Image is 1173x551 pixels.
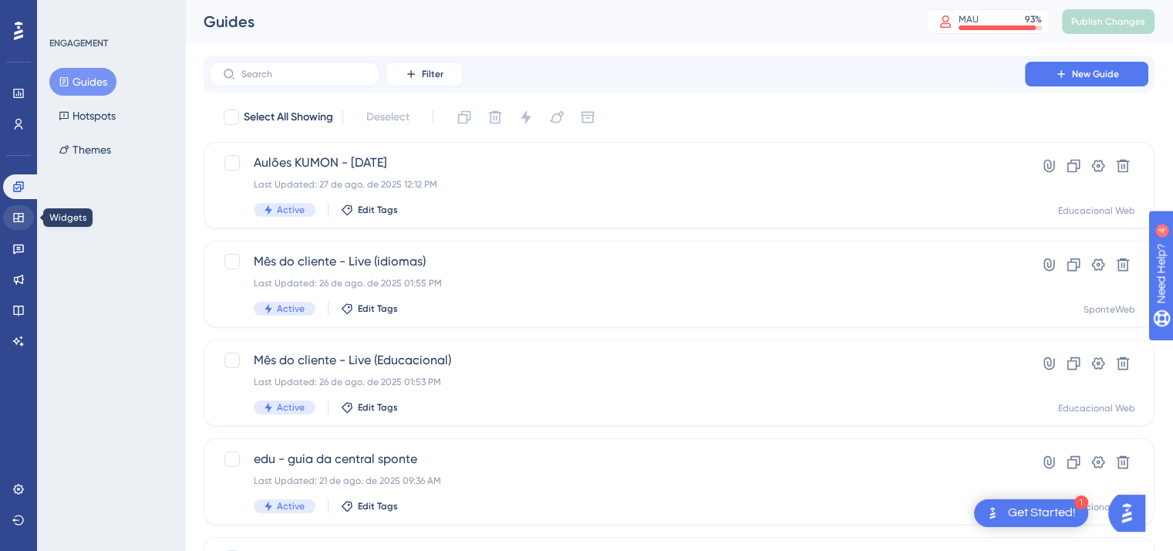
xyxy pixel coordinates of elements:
[49,68,116,96] button: Guides
[49,37,108,49] div: ENGAGEMENT
[49,102,125,130] button: Hotspots
[254,252,981,271] span: Mês do cliente - Live (idiomas)
[1071,15,1145,28] span: Publish Changes
[358,500,398,512] span: Edit Tags
[241,69,366,79] input: Search
[277,401,305,414] span: Active
[358,303,398,315] span: Edit Tags
[1008,505,1076,522] div: Get Started!
[244,108,333,127] span: Select All Showing
[1108,490,1154,536] iframe: UserGuiding AI Assistant Launcher
[422,68,443,80] span: Filter
[341,500,398,512] button: Edit Tags
[277,500,305,512] span: Active
[1062,9,1154,34] button: Publish Changes
[254,376,981,388] div: Last Updated: 26 de ago. de 2025 01:53 PM
[1084,303,1135,316] div: SponteWeb
[366,108,410,127] span: Deselect
[341,204,398,216] button: Edit Tags
[1025,62,1148,86] button: New Guide
[352,103,423,131] button: Deselect
[277,204,305,216] span: Active
[254,154,981,172] span: Aulões KUMON - [DATE]
[254,475,981,487] div: Last Updated: 21 de ago. de 2025 09:36 AM
[341,303,398,315] button: Edit Tags
[49,136,120,164] button: Themes
[36,4,96,22] span: Need Help?
[254,351,981,370] span: Mês do cliente - Live (Educacional)
[983,504,1002,522] img: launcher-image-alternative-text
[974,499,1088,527] div: Open Get Started! checklist, remaining modules: 1
[107,8,112,20] div: 4
[1058,205,1135,217] div: Educacional Web
[358,204,398,216] span: Edit Tags
[358,401,398,414] span: Edit Tags
[1058,402,1135,414] div: Educacional Web
[254,450,981,468] span: edu - guia da central sponte
[254,277,981,289] div: Last Updated: 26 de ago. de 2025 01:55 PM
[204,11,888,32] div: Guides
[1058,501,1135,513] div: Educacional Web
[386,62,463,86] button: Filter
[1072,68,1119,80] span: New Guide
[1025,13,1042,25] div: 93 %
[959,13,979,25] div: MAU
[1074,495,1088,509] div: 1
[341,401,398,414] button: Edit Tags
[277,303,305,315] span: Active
[254,178,981,191] div: Last Updated: 27 de ago. de 2025 12:12 PM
